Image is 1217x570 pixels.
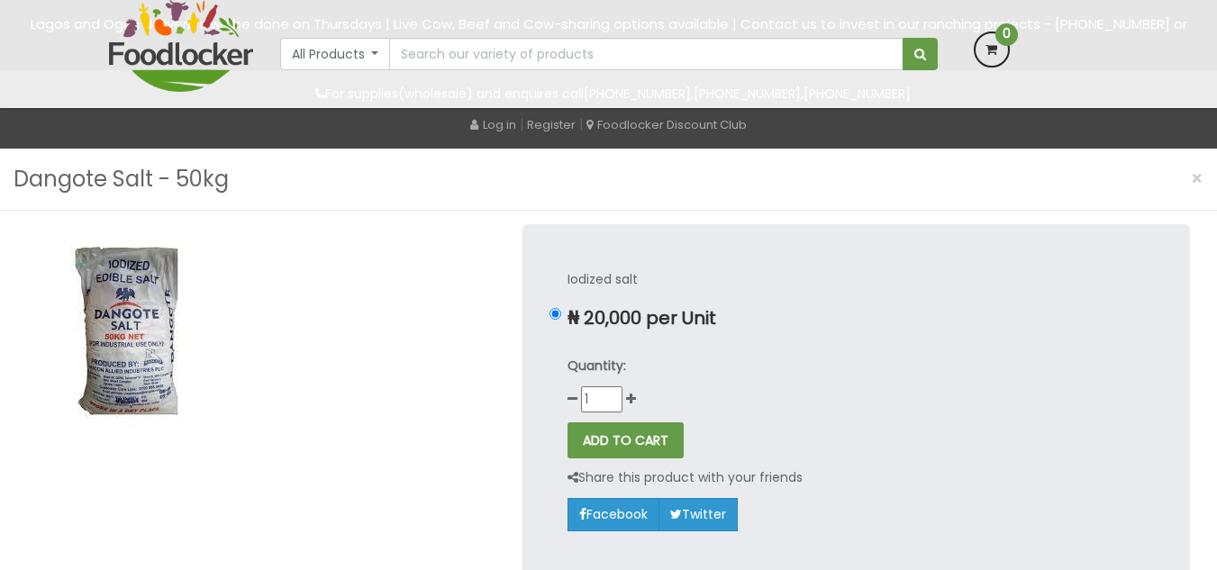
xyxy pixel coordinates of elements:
[568,467,803,488] p: Share this product with your friends
[27,224,230,427] img: Dangote Salt - 50kg
[568,357,626,375] strong: Quantity:
[568,422,684,458] button: ADD TO CART
[549,308,561,320] input: ₦ 20,000 per Unit
[1191,166,1203,192] span: ×
[1182,160,1212,197] button: Close
[568,269,1145,290] p: Iodized salt
[579,115,583,133] span: |
[995,23,1018,46] span: 0
[586,116,747,133] a: Foodlocker Discount Club
[14,162,229,196] h3: Dangote Salt - 50kg
[568,308,1145,329] p: ₦ 20,000 per Unit
[520,115,523,133] span: |
[568,498,659,530] a: Facebook
[527,116,576,133] a: Register
[658,498,738,530] a: Twitter
[280,38,391,70] button: All Products
[389,38,903,70] input: Search our variety of products
[470,116,516,133] a: Log in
